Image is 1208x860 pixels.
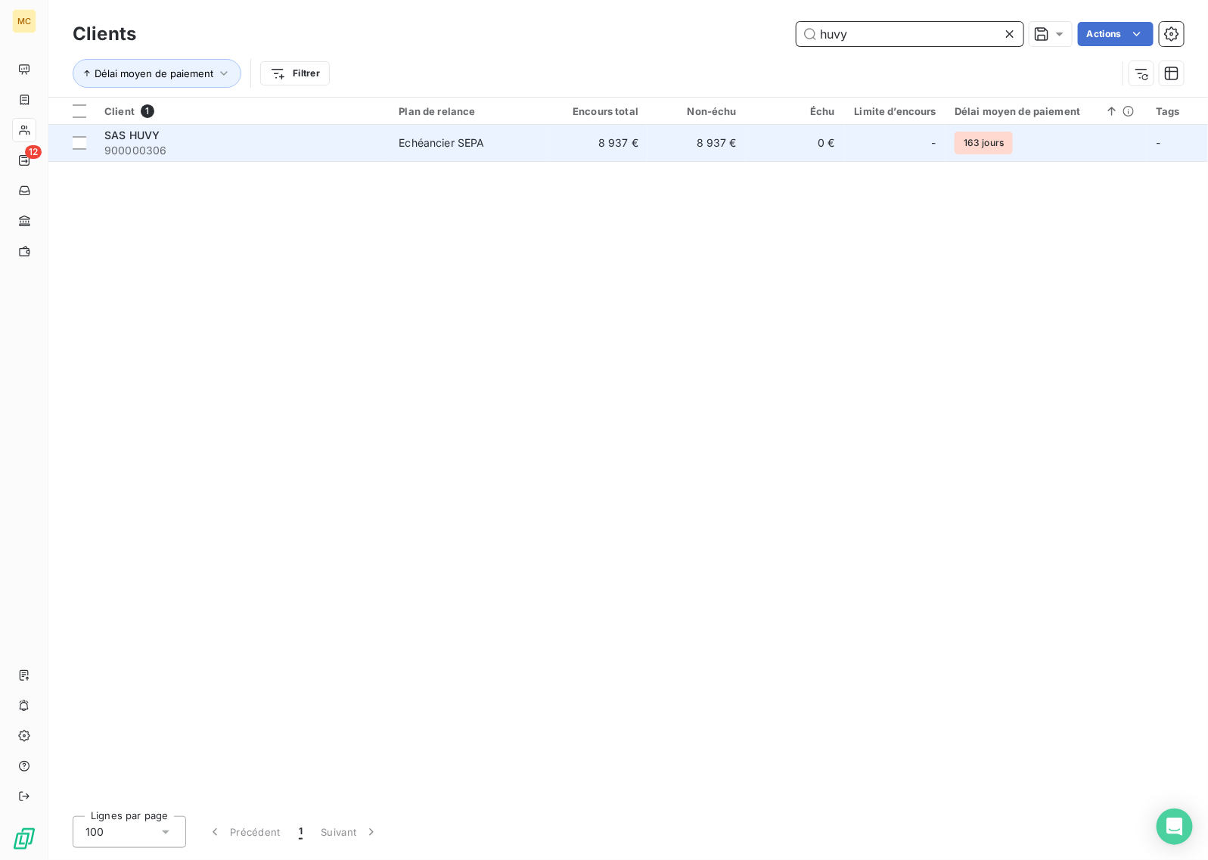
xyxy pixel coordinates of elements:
span: 12 [25,145,42,159]
td: 0 € [746,125,844,161]
span: 1 [299,824,303,840]
div: Tags [1156,105,1199,117]
span: 100 [85,824,104,840]
span: 1 [141,104,154,118]
span: 163 jours [955,132,1013,154]
div: Échu [755,105,835,117]
div: Encours total [558,105,638,117]
span: Client [104,105,135,117]
img: Logo LeanPay [12,827,36,851]
span: Délai moyen de paiement [95,67,213,79]
button: Suivant [312,816,388,848]
span: 900000306 [104,143,380,158]
div: MC [12,9,36,33]
div: Plan de relance [399,105,540,117]
input: Rechercher [797,22,1023,46]
div: Echéancier SEPA [399,135,484,151]
span: - [932,135,936,151]
td: 8 937 € [549,125,647,161]
div: Non-échu [657,105,737,117]
button: Actions [1078,22,1154,46]
h3: Clients [73,20,136,48]
button: 1 [290,816,312,848]
button: Délai moyen de paiement [73,59,241,88]
div: Limite d’encours [853,105,936,117]
div: Open Intercom Messenger [1157,809,1193,845]
span: - [1156,136,1160,149]
button: Précédent [198,816,290,848]
span: SAS HUVY [104,129,160,141]
div: Délai moyen de paiement [955,105,1138,117]
button: Filtrer [260,61,330,85]
td: 8 937 € [647,125,746,161]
